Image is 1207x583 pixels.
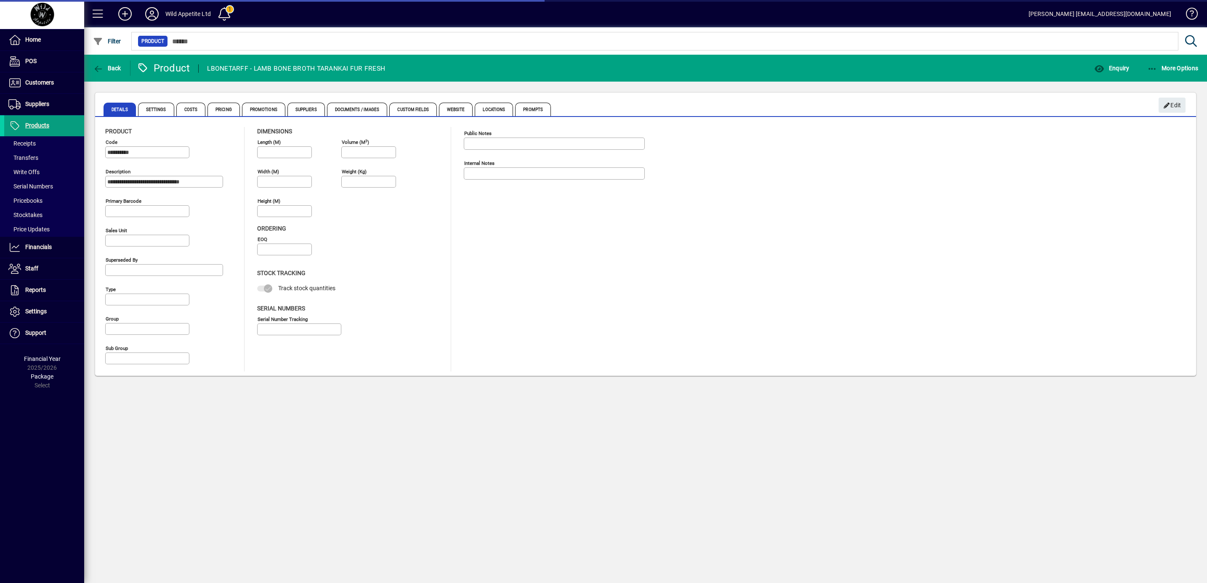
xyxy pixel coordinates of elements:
[278,285,335,291] span: Track stock quantities
[91,61,123,76] button: Back
[258,198,280,204] mat-label: Height (m)
[464,130,492,136] mat-label: Public Notes
[258,169,279,175] mat-label: Width (m)
[141,37,164,45] span: Product
[8,169,40,175] span: Write Offs
[515,103,551,116] span: Prompts
[4,237,84,258] a: Financials
[4,72,84,93] a: Customers
[8,183,53,190] span: Serial Numbers
[106,345,128,351] mat-label: Sub group
[25,329,46,336] span: Support
[106,169,130,175] mat-label: Description
[138,103,174,116] span: Settings
[93,65,121,72] span: Back
[105,128,132,135] span: Product
[1147,65,1199,72] span: More Options
[84,61,130,76] app-page-header-button: Back
[104,103,136,116] span: Details
[93,38,121,45] span: Filter
[138,6,165,21] button: Profile
[1094,65,1129,72] span: Enquiry
[106,316,119,322] mat-label: Group
[4,94,84,115] a: Suppliers
[4,136,84,151] a: Receipts
[112,6,138,21] button: Add
[25,36,41,43] span: Home
[25,79,54,86] span: Customers
[106,228,127,233] mat-label: Sales unit
[258,316,308,322] mat-label: Serial Number tracking
[4,165,84,179] a: Write Offs
[25,265,38,272] span: Staff
[207,62,385,75] div: LBONETARFF - LAMB BONE BROTH TARANKAI FUR FRESH
[257,225,286,232] span: Ordering
[25,308,47,315] span: Settings
[4,208,84,222] a: Stocktakes
[1159,98,1186,113] button: Edit
[24,355,61,362] span: Financial Year
[4,222,84,236] a: Price Updates
[25,58,37,64] span: POS
[1029,7,1171,21] div: [PERSON_NAME] [EMAIL_ADDRESS][DOMAIN_NAME]
[8,212,43,218] span: Stocktakes
[4,301,84,322] a: Settings
[1180,2,1196,29] a: Knowledge Base
[25,101,49,107] span: Suppliers
[106,286,116,292] mat-label: Type
[4,323,84,344] a: Support
[342,139,369,145] mat-label: Volume (m )
[475,103,513,116] span: Locations
[106,198,141,204] mat-label: Primary barcode
[1092,61,1131,76] button: Enquiry
[25,244,52,250] span: Financials
[1163,98,1181,112] span: Edit
[4,51,84,72] a: POS
[1145,61,1201,76] button: More Options
[207,103,240,116] span: Pricing
[8,154,38,161] span: Transfers
[4,280,84,301] a: Reports
[176,103,206,116] span: Costs
[257,128,292,135] span: Dimensions
[439,103,473,116] span: Website
[327,103,388,116] span: Documents / Images
[287,103,325,116] span: Suppliers
[365,138,367,143] sup: 3
[389,103,436,116] span: Custom Fields
[258,236,267,242] mat-label: EOQ
[165,7,211,21] div: Wild Appetite Ltd
[4,179,84,193] a: Serial Numbers
[137,61,190,75] div: Product
[257,270,306,276] span: Stock Tracking
[8,226,50,233] span: Price Updates
[25,286,46,293] span: Reports
[4,29,84,50] a: Home
[4,258,84,279] a: Staff
[257,305,305,312] span: Serial Numbers
[91,34,123,49] button: Filter
[25,122,49,129] span: Products
[106,257,138,263] mat-label: Superseded by
[4,193,84,208] a: Pricebooks
[8,140,36,147] span: Receipts
[8,197,43,204] span: Pricebooks
[106,139,117,145] mat-label: Code
[258,139,281,145] mat-label: Length (m)
[342,169,367,175] mat-label: Weight (Kg)
[31,373,53,380] span: Package
[242,103,285,116] span: Promotions
[464,160,494,166] mat-label: Internal Notes
[4,151,84,165] a: Transfers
